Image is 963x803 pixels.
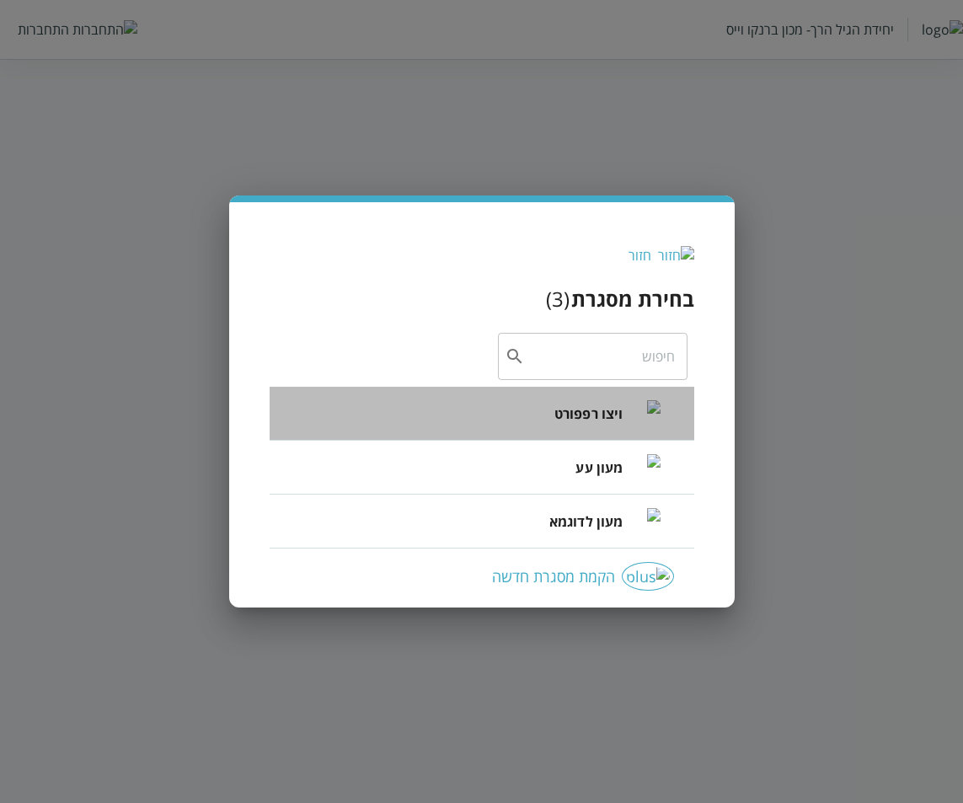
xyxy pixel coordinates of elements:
h3: בחירת מסגרת [571,285,694,313]
img: ויצו רפפורט [634,400,661,427]
img: plus [622,562,674,591]
span: מעון לדוגמא [549,511,623,532]
input: חיפוש [525,333,676,380]
div: חזור [629,246,651,265]
img: חזור [658,246,694,265]
span: ויצו רפפורט [554,404,623,424]
div: ( 3 ) [546,285,570,313]
img: מעון לדוגמא [634,508,661,535]
span: מעון עע [575,458,623,478]
img: מעון עע [634,454,661,481]
div: הקמת מסגרת חדשה [290,562,674,591]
